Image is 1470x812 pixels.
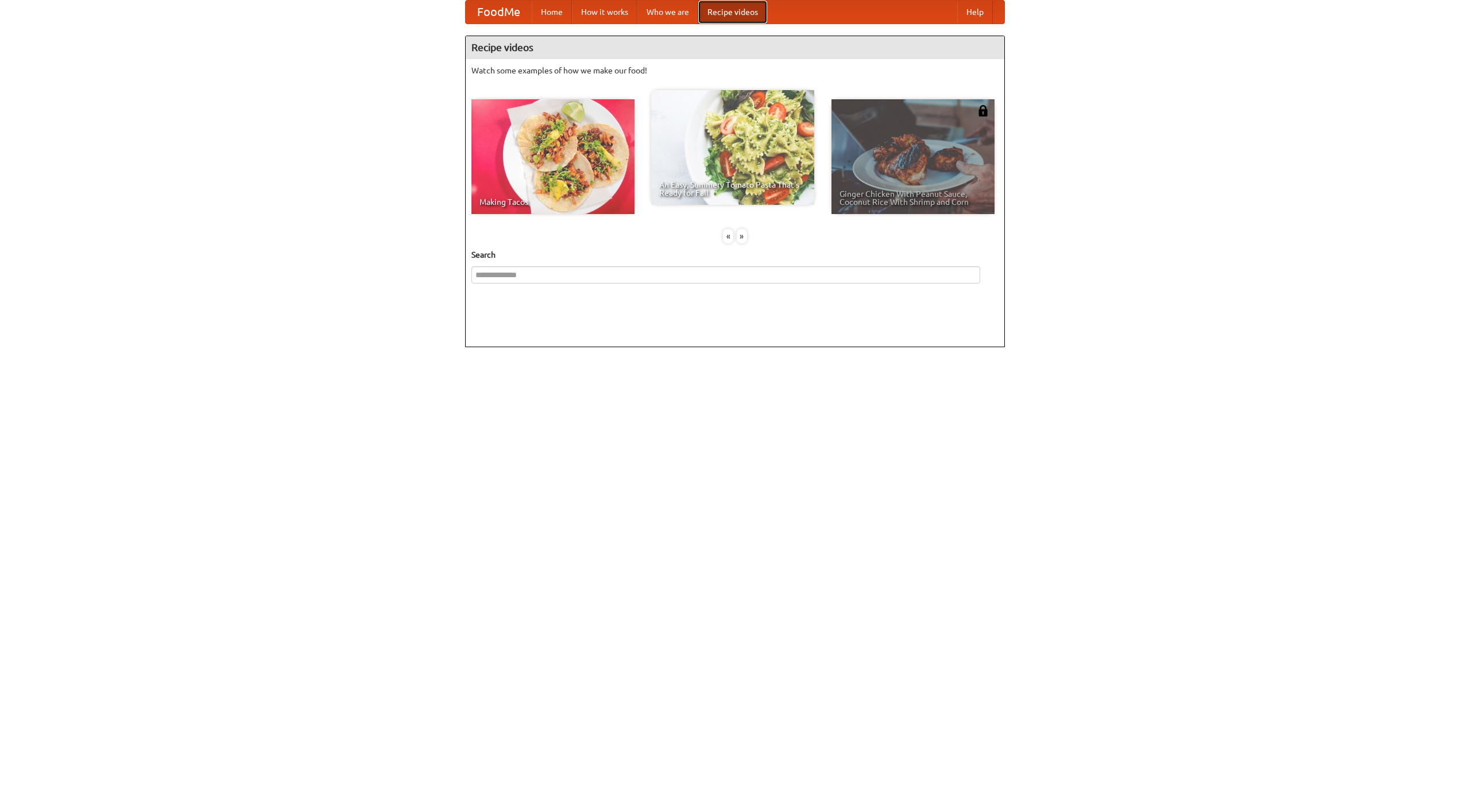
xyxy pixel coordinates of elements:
a: Help [957,1,993,24]
h5: Search [471,249,999,261]
a: An Easy, Summery Tomato Pasta That's Ready for Fall [651,90,814,205]
a: Who we are [637,1,698,24]
div: » [737,229,747,243]
a: How it works [572,1,637,24]
a: Recipe videos [698,1,767,24]
span: Making Tacos [479,198,626,206]
h4: Recipe videos [466,36,1004,59]
span: An Easy, Summery Tomato Pasta That's Ready for Fall [659,181,806,197]
a: Making Tacos [471,99,635,214]
img: 483408.png [977,105,989,116]
a: FoodMe [466,1,532,24]
p: Watch some examples of how we make our food! [471,65,999,76]
div: « [723,229,733,243]
a: Home [532,1,572,24]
